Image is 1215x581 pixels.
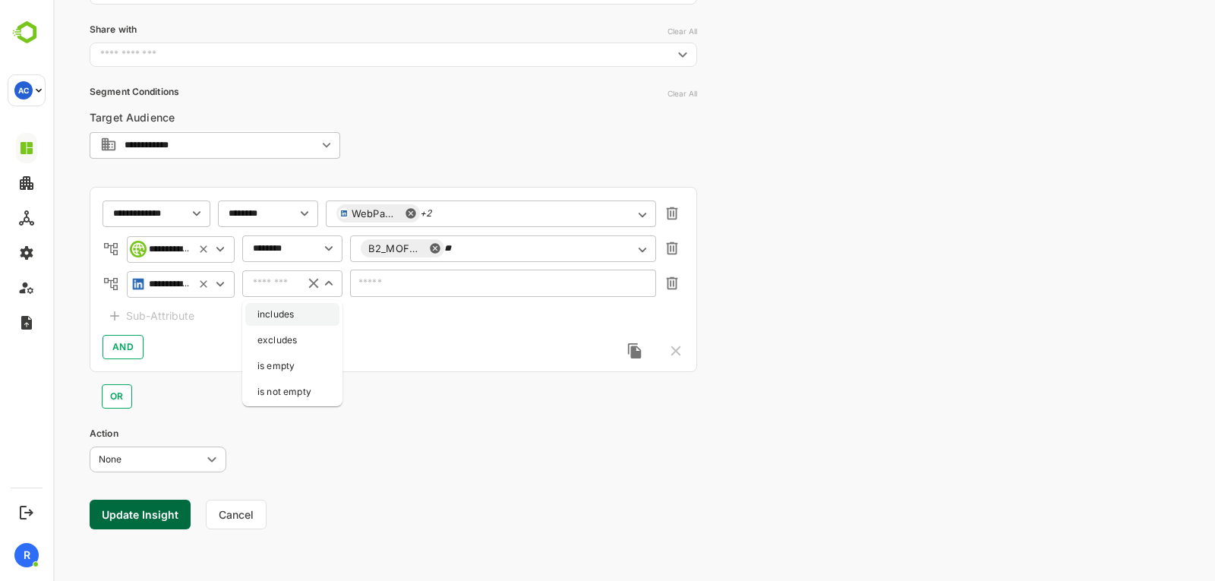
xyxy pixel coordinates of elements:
[243,205,260,222] button: Open
[36,447,173,472] div: None
[192,329,286,352] li: excludes
[153,500,213,529] button: Cancel
[58,387,69,406] span: OR
[573,343,590,359] svg: Copy Filter
[267,275,284,292] button: Close
[36,112,173,131] h6: Target Audience
[252,275,269,292] button: Clear
[73,307,141,325] div: Sub-Attribute
[367,208,378,219] span: +2
[308,244,370,253] div: B2_MOFU_Single_Image_Advance_Threat_defense_Solution_Page_Visit_Campaign_[DATE]
[267,240,284,257] button: Open
[192,380,286,403] li: is not empty
[8,18,46,47] img: BambooboxLogoMark.f1c84d78b4c51b1a7b5f700c9845e183.svg
[192,355,286,377] li: is empty
[265,137,282,153] button: Open
[620,46,639,64] button: Open
[14,81,33,99] div: AC
[192,303,286,326] li: includes
[16,502,36,523] button: Logout
[298,209,346,218] div: WebPageVisit
[36,427,644,440] p: Action
[36,85,644,99] p: Segment Conditions
[49,305,145,327] button: Sub-Attribute
[36,23,644,36] p: Share with
[581,207,598,223] button: Open
[14,543,39,567] div: R
[49,384,79,409] button: OR
[581,242,598,258] button: Open
[308,239,391,257] div: B2_MOFU_Single_Image_Advance_Threat_defense_Solution_Page_Visit_Campaign_[DATE]
[614,89,644,98] div: Clear All
[36,500,137,529] button: Update Insight
[283,204,367,223] div: WebPageVisit
[135,205,152,222] button: Open
[614,27,644,36] div: Clear All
